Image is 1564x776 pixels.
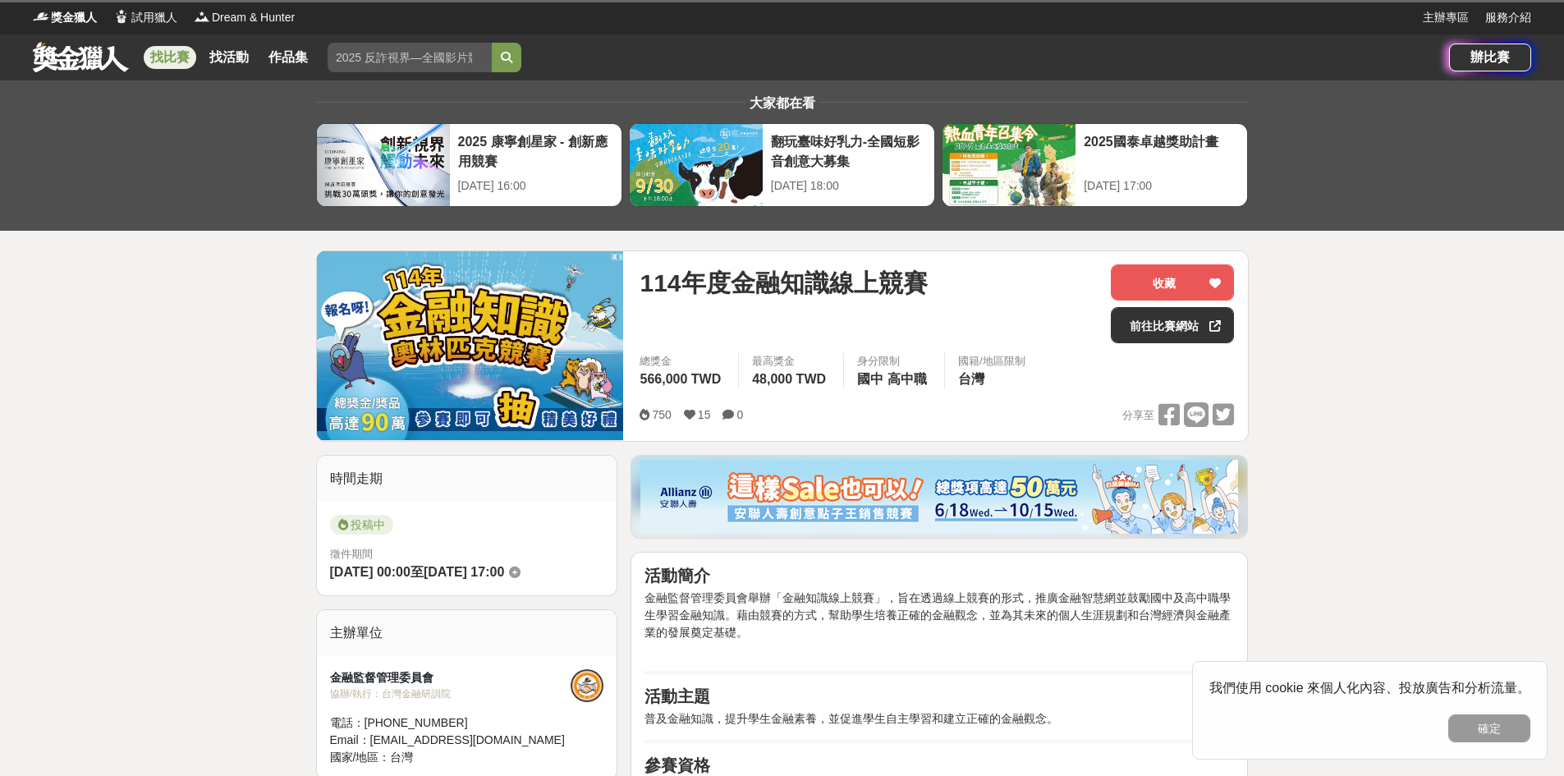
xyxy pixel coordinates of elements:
span: 投稿中 [330,515,393,535]
div: 電話： [PHONE_NUMBER] [330,714,571,732]
span: Dream & Hunter [212,9,295,26]
div: 2025國泰卓越獎助計畫 [1084,132,1239,169]
span: 徵件期間 [330,548,373,560]
div: 主辦單位 [317,610,617,656]
img: dcc59076-91c0-4acb-9c6b-a1d413182f46.png [640,460,1238,534]
img: Logo [33,8,49,25]
span: 國家/地區： [330,751,391,764]
strong: 活動主題 [644,687,710,705]
div: Email： [EMAIL_ADDRESS][DOMAIN_NAME] [330,732,571,749]
div: 時間走期 [317,456,617,502]
a: 翻玩臺味好乳力-全國短影音創意大募集[DATE] 18:00 [629,123,935,207]
a: 主辦專區 [1423,9,1469,26]
button: 確定 [1448,714,1530,742]
button: 收藏 [1111,264,1234,301]
div: 協辦/執行： 台灣金融研訓院 [330,686,571,701]
a: 作品集 [262,46,314,69]
span: 750 [652,408,671,421]
span: 試用獵人 [131,9,177,26]
span: 大家都在看 [745,96,819,110]
div: [DATE] 18:00 [771,177,926,195]
span: 0 [736,408,743,421]
img: Logo [113,8,130,25]
a: Logo獎金獵人 [33,9,97,26]
span: [DATE] 00:00 [330,565,410,579]
span: 我們使用 cookie 來個人化內容、投放廣告和分析流量。 [1209,681,1530,695]
span: [DATE] 17:00 [424,565,504,579]
span: 566,000 TWD [640,372,721,386]
div: [DATE] 17:00 [1084,177,1239,195]
div: [DATE] 16:00 [458,177,613,195]
input: 2025 反詐視界—全國影片競賽 [328,43,492,72]
span: 15 [698,408,711,421]
img: Logo [194,8,210,25]
a: 前往比賽網站 [1111,307,1234,343]
span: 分享至 [1122,403,1154,428]
div: 2025 康寧創星家 - 創新應用競賽 [458,132,613,169]
span: 至 [410,565,424,579]
span: 高中職 [887,372,927,386]
span: 台灣 [390,751,413,764]
strong: 活動簡介 [644,567,710,585]
a: 找比賽 [144,46,196,69]
a: LogoDream & Hunter [194,9,295,26]
img: Cover Image [317,251,624,440]
span: 國中 [857,372,883,386]
div: 金融監督管理委員會 [330,669,571,686]
div: 翻玩臺味好乳力-全國短影音創意大募集 [771,132,926,169]
a: 辦比賽 [1449,44,1531,71]
span: 最高獎金 [752,353,830,370]
span: 獎金獵人 [51,9,97,26]
span: 金融監督管理委員會舉辦「金融知識線上競賽」，旨在透過線上競賽的形式，推廣金融智慧網並鼓勵國中及高中職學生學習金融知識。藉由競賽的方式，幫助學生培養正確的金融觀念，並為其未來的個人生涯規劃和台灣經... [644,591,1231,639]
span: 總獎金 [640,353,725,370]
span: 台灣 [958,372,984,386]
a: 找活動 [203,46,255,69]
span: 普及金融知識，提升學生金融素養，並促進學生自主學習和建立正確的金融觀念。 [644,712,1058,725]
a: 2025 康寧創星家 - 創新應用競賽[DATE] 16:00 [316,123,622,207]
a: 服務介紹 [1485,9,1531,26]
a: 2025國泰卓越獎助計畫[DATE] 17:00 [942,123,1248,207]
span: 114年度金融知識線上競賽 [640,264,927,301]
span: 48,000 TWD [752,372,826,386]
strong: 參賽資格 [644,756,710,774]
div: 國籍/地區限制 [958,353,1025,370]
a: Logo試用獵人 [113,9,177,26]
div: 身分限制 [857,353,931,370]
